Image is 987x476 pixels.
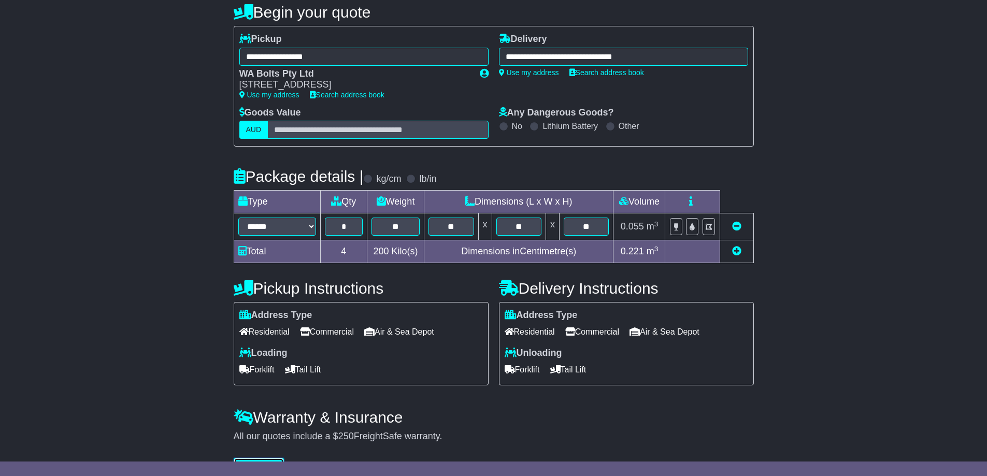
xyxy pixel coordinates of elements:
h4: Warranty & Insurance [234,409,754,426]
h4: Delivery Instructions [499,280,754,297]
span: Air & Sea Depot [630,324,699,340]
a: Use my address [499,68,559,77]
span: Commercial [300,324,354,340]
div: All our quotes include a $ FreightSafe warranty. [234,431,754,442]
span: 200 [374,246,389,256]
a: Remove this item [732,221,741,232]
span: Forklift [239,362,275,378]
td: Total [234,240,320,263]
label: kg/cm [376,174,401,185]
td: Dimensions (L x W x H) [424,191,613,213]
td: x [478,213,492,240]
td: Volume [613,191,665,213]
td: Weight [367,191,424,213]
a: Search address book [310,91,384,99]
span: Commercial [565,324,619,340]
label: lb/in [419,174,436,185]
td: Dimensions in Centimetre(s) [424,240,613,263]
td: 4 [320,240,367,263]
h4: Begin your quote [234,4,754,21]
label: Goods Value [239,107,301,119]
span: 0.055 [621,221,644,232]
sup: 3 [654,245,659,253]
label: No [512,121,522,131]
span: 0.221 [621,246,644,256]
td: Kilo(s) [367,240,424,263]
span: Air & Sea Depot [364,324,434,340]
label: Delivery [499,34,547,45]
label: Any Dangerous Goods? [499,107,614,119]
a: Add new item [732,246,741,256]
sup: 3 [654,220,659,228]
td: Qty [320,191,367,213]
label: Other [619,121,639,131]
td: x [546,213,559,240]
label: Pickup [239,34,282,45]
label: AUD [239,121,268,139]
h4: Package details | [234,168,364,185]
span: m [647,221,659,232]
a: Search address book [569,68,644,77]
span: Residential [239,324,290,340]
label: Address Type [505,310,578,321]
label: Lithium Battery [542,121,598,131]
label: Loading [239,348,288,359]
span: Forklift [505,362,540,378]
span: Tail Lift [550,362,587,378]
span: 250 [338,431,354,441]
label: Unloading [505,348,562,359]
label: Address Type [239,310,312,321]
div: [STREET_ADDRESS] [239,79,469,91]
button: Get Quotes [234,458,284,476]
h4: Pickup Instructions [234,280,489,297]
div: WA Bolts Pty Ltd [239,68,469,80]
a: Use my address [239,91,299,99]
span: Residential [505,324,555,340]
span: m [647,246,659,256]
td: Type [234,191,320,213]
span: Tail Lift [285,362,321,378]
